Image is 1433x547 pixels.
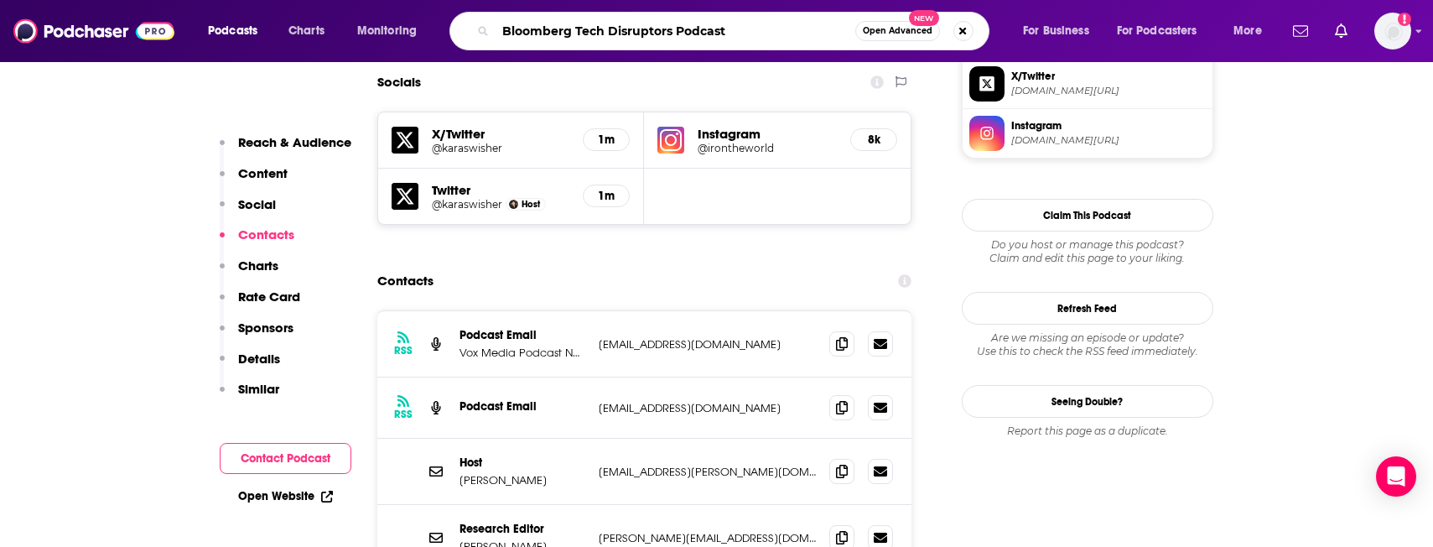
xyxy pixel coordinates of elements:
h5: Twitter [432,182,570,198]
button: open menu [345,18,439,44]
div: Report this page as a duplicate. [962,425,1213,438]
button: Content [220,165,288,196]
a: @irontheworld [698,142,837,154]
h5: Instagram [698,126,837,142]
a: Instagram[DOMAIN_NAME][URL] [969,116,1206,151]
span: For Business [1023,19,1089,43]
span: Instagram [1011,118,1206,133]
h5: 1m [597,133,615,147]
h5: 1m [597,189,615,203]
p: Social [238,196,276,212]
button: Open AdvancedNew [855,21,940,41]
p: [EMAIL_ADDRESS][PERSON_NAME][DOMAIN_NAME] [599,465,817,479]
h5: X/Twitter [432,126,570,142]
span: Logged in as saraatspark [1374,13,1411,49]
p: Details [238,351,280,367]
button: Show profile menu [1374,13,1411,49]
div: Open Intercom Messenger [1376,456,1416,497]
button: Refresh Feed [962,292,1213,325]
a: Show notifications dropdown [1328,17,1354,45]
span: Podcasts [208,19,257,43]
button: Similar [220,381,279,412]
p: [PERSON_NAME] [459,473,585,487]
p: Podcast Email [459,399,585,414]
a: @karaswisher [432,142,570,154]
img: Podchaser - Follow, Share and Rate Podcasts [13,15,174,47]
p: Rate Card [238,289,300,305]
p: Charts [238,258,278,273]
a: Show notifications dropdown [1286,17,1315,45]
button: Contact Podcast [220,443,351,474]
p: [EMAIL_ADDRESS][DOMAIN_NAME] [599,337,817,352]
a: Seeing Double? [962,385,1213,418]
p: Contacts [238,227,294,242]
span: Do you host or manage this podcast? [962,238,1213,252]
span: Host [522,199,540,210]
button: Sponsors [220,320,293,351]
svg: Add a profile image [1398,13,1411,26]
span: New [909,10,939,26]
a: Open Website [238,489,333,503]
button: Social [220,196,276,227]
button: Reach & Audience [220,134,351,165]
h3: RSS [394,408,413,421]
a: Charts [278,18,335,44]
button: open menu [1011,18,1110,44]
h5: 8k [864,133,883,147]
a: X/Twitter[DOMAIN_NAME][URL] [969,66,1206,102]
p: [PERSON_NAME][EMAIL_ADDRESS][DOMAIN_NAME] [599,531,817,545]
p: Reach & Audience [238,134,351,150]
span: Monitoring [357,19,417,43]
h3: RSS [394,344,413,357]
div: Claim and edit this page to your liking. [962,238,1213,265]
div: Are we missing an episode or update? Use this to check the RSS feed immediately. [962,331,1213,358]
h2: Socials [377,66,421,98]
button: open menu [196,18,279,44]
span: Charts [288,19,325,43]
p: Vox Media Podcast Network [459,346,585,360]
button: open menu [1106,18,1222,44]
a: @karaswisher [432,198,502,211]
button: Claim This Podcast [962,199,1213,232]
span: instagram.com/irontheworld [1011,134,1206,147]
span: Open Advanced [863,27,932,35]
p: Podcast Email [459,328,585,342]
button: open menu [1222,18,1283,44]
p: Sponsors [238,320,293,336]
p: Host [459,456,585,470]
p: Similar [238,381,279,397]
p: Research Editor [459,522,585,536]
img: iconImage [657,127,684,154]
span: More [1233,19,1262,43]
p: [EMAIL_ADDRESS][DOMAIN_NAME] [599,401,817,415]
span: For Podcasters [1117,19,1197,43]
button: Contacts [220,227,294,258]
input: Search podcasts, credits, & more... [496,18,855,44]
span: twitter.com/karaswisher [1011,85,1206,97]
button: Details [220,351,280,382]
span: X/Twitter [1011,69,1206,84]
button: Charts [220,258,278,289]
h2: Contacts [377,265,434,297]
p: Content [238,165,288,181]
img: User Profile [1374,13,1411,49]
div: Search podcasts, credits, & more... [465,12,1005,50]
button: Rate Card [220,289,300,320]
img: Kara Swisher [509,200,518,209]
